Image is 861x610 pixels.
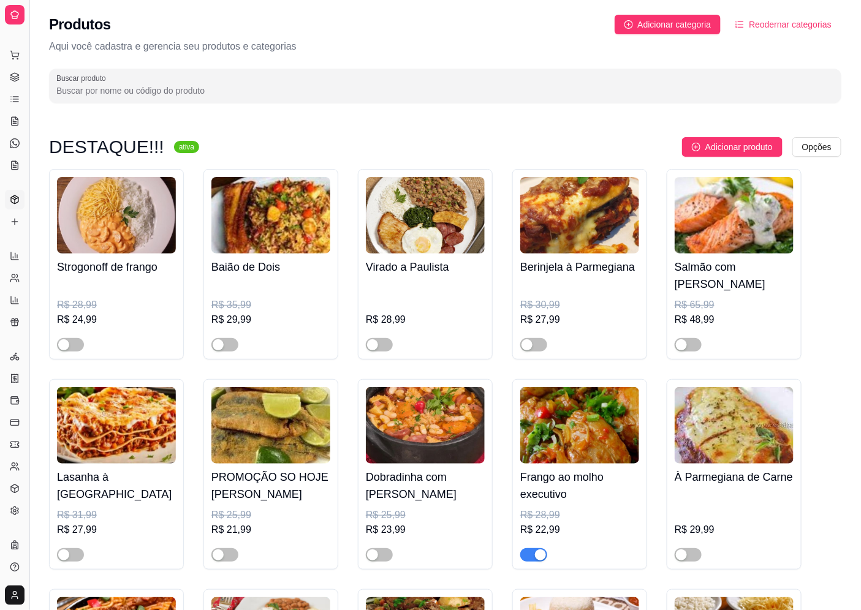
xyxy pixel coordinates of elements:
p: Aqui você cadastra e gerencia seu produtos e categorias [49,39,841,54]
img: product-image [520,177,639,254]
img: product-image [366,387,485,464]
div: R$ 28,99 [520,508,639,522]
img: product-image [366,177,485,254]
div: R$ 29,99 [675,522,794,537]
div: R$ 30,99 [520,298,639,312]
div: R$ 35,99 [211,298,330,312]
div: R$ 31,99 [57,508,176,522]
img: product-image [675,387,794,464]
div: R$ 23,99 [366,522,485,537]
span: Reodernar categorias [749,18,832,31]
h4: PROMOÇÃO SO HOJE [PERSON_NAME] [211,469,330,503]
div: R$ 24,99 [57,312,176,327]
div: R$ 21,99 [211,522,330,537]
div: R$ 48,99 [675,312,794,327]
button: Adicionar produto [682,137,783,157]
div: R$ 28,99 [366,312,485,327]
button: Adicionar categoria [615,15,721,34]
h4: Dobradinha com [PERSON_NAME] [366,469,485,503]
h4: À Parmegiana de Carne [675,469,794,486]
div: R$ 22,99 [520,522,639,537]
span: plus-circle [624,20,633,29]
input: Buscar produto [56,85,834,97]
h2: Produtos [49,15,111,34]
div: R$ 25,99 [211,508,330,522]
h4: Strogonoff de frango [57,258,176,276]
img: product-image [57,177,176,254]
h3: DESTAQUE!!! [49,140,164,154]
img: product-image [520,387,639,464]
label: Buscar produto [56,73,110,83]
span: ordered-list [735,20,744,29]
h4: Lasanha à [GEOGRAPHIC_DATA] [57,469,176,503]
div: R$ 27,99 [520,312,639,327]
img: product-image [211,177,330,254]
img: product-image [57,387,176,464]
span: Opções [802,140,832,154]
h4: Frango ao molho executivo [520,469,639,503]
div: R$ 28,99 [57,298,176,312]
h4: Baião de Dois [211,258,330,276]
span: plus-circle [692,143,700,151]
div: R$ 27,99 [57,522,176,537]
div: R$ 29,99 [211,312,330,327]
div: R$ 25,99 [366,508,485,522]
h4: Virado a Paulista [366,258,485,276]
sup: ativa [174,141,199,153]
span: Adicionar categoria [638,18,711,31]
img: product-image [211,387,330,464]
div: R$ 65,99 [675,298,794,312]
button: Opções [792,137,841,157]
img: product-image [675,177,794,254]
span: Adicionar produto [705,140,773,154]
h4: Salmão com [PERSON_NAME] [675,258,794,293]
button: Reodernar categorias [726,15,841,34]
h4: Berinjela à Parmegiana [520,258,639,276]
